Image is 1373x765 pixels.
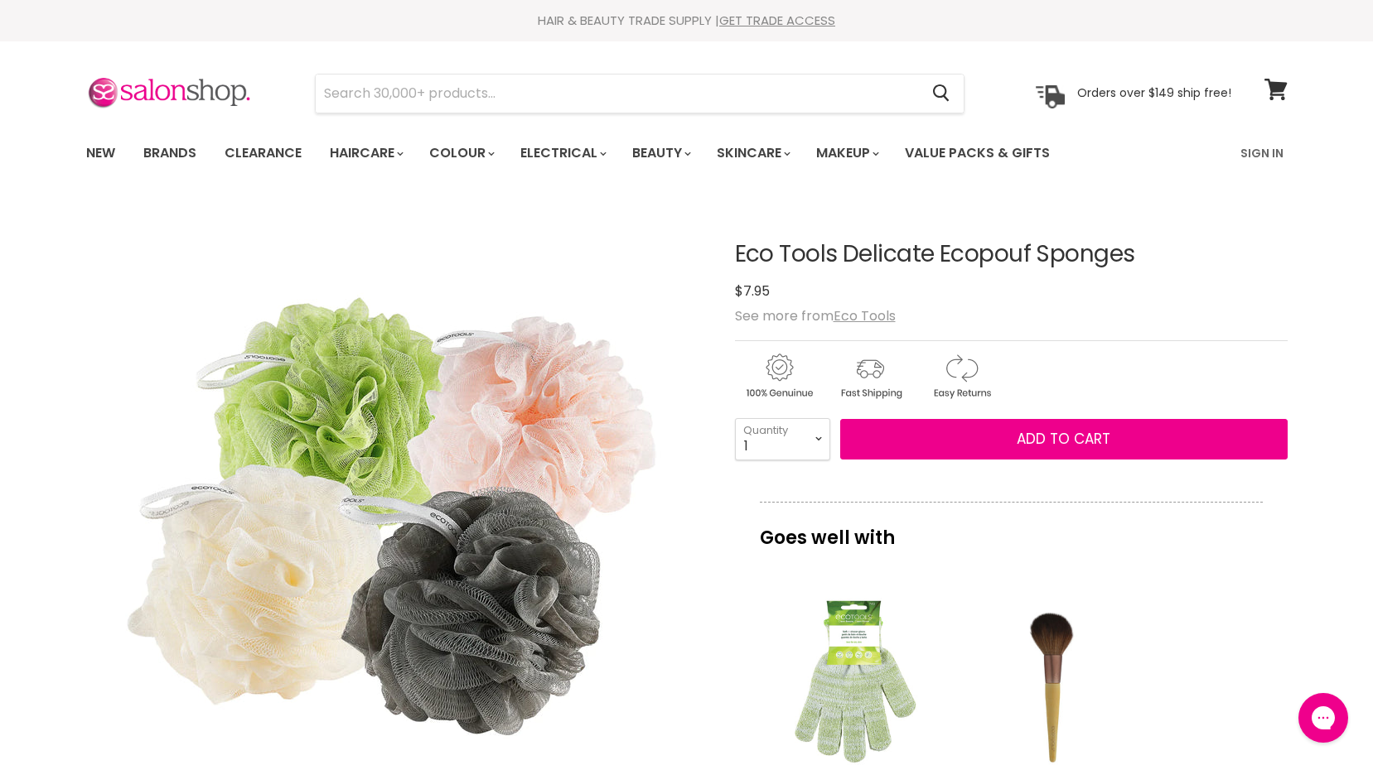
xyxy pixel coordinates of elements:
[735,351,823,402] img: genuine.gif
[131,136,209,171] a: Brands
[804,136,889,171] a: Makeup
[620,136,701,171] a: Beauty
[892,136,1062,171] a: Value Packs & Gifts
[417,136,505,171] a: Colour
[735,418,830,459] select: Quantity
[65,129,1308,177] nav: Main
[1017,429,1110,449] span: Add to cart
[760,502,1263,556] p: Goes well with
[1077,85,1231,100] p: Orders over $149 ship free!
[1290,687,1356,748] iframe: Gorgias live chat messenger
[719,12,835,29] a: GET TRADE ACCESS
[508,136,616,171] a: Electrical
[315,74,964,113] form: Product
[65,12,1308,29] div: HAIR & BEAUTY TRADE SUPPLY |
[704,136,800,171] a: Skincare
[920,75,964,113] button: Search
[917,351,1005,402] img: returns.gif
[834,306,896,325] a: Eco Tools
[826,351,914,402] img: shipping.gif
[735,281,770,301] span: $7.95
[1230,136,1293,171] a: Sign In
[212,136,314,171] a: Clearance
[74,129,1147,177] ul: Main menu
[840,419,1288,460] button: Add to cart
[735,242,1288,267] h1: Eco Tools Delicate Ecopouf Sponges
[74,136,128,171] a: New
[735,306,896,325] span: See more from
[317,136,413,171] a: Haircare
[316,75,920,113] input: Search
